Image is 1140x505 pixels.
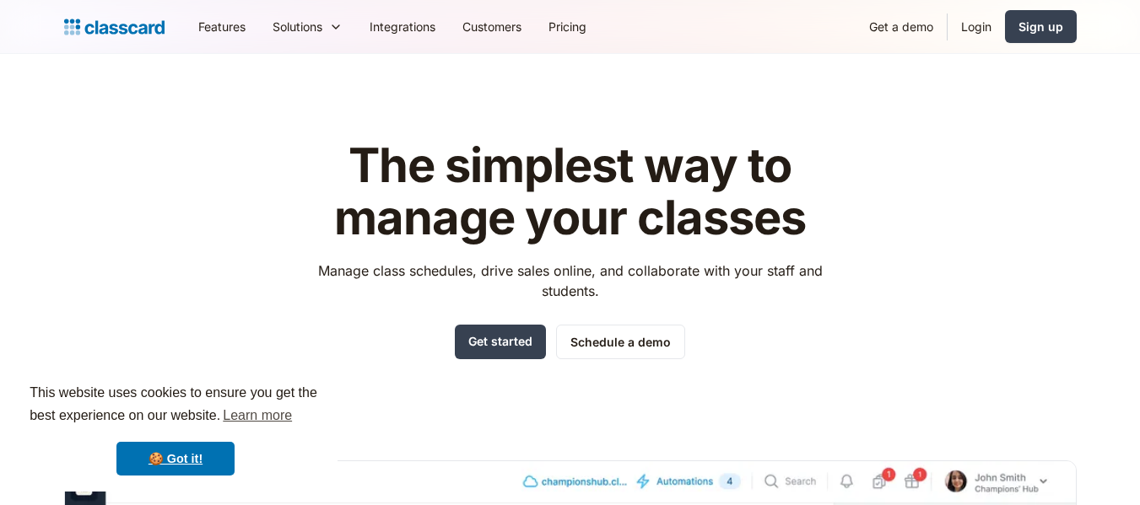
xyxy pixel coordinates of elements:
span: This website uses cookies to ensure you get the best experience on our website. [30,383,321,428]
a: Pricing [535,8,600,46]
a: dismiss cookie message [116,442,235,475]
div: cookieconsent [14,367,338,492]
a: Customers [449,8,535,46]
a: learn more about cookies [220,403,294,428]
a: Schedule a demo [556,325,685,359]
a: Integrations [356,8,449,46]
a: Get started [455,325,546,359]
div: Solutions [259,8,356,46]
a: Get a demo [856,8,947,46]
a: home [64,15,165,39]
div: Sign up [1018,18,1063,35]
a: Sign up [1005,10,1077,43]
a: Features [185,8,259,46]
a: Login [948,8,1005,46]
p: Manage class schedules, drive sales online, and collaborate with your staff and students. [302,261,838,301]
h1: The simplest way to manage your classes [302,140,838,244]
div: Solutions [273,18,322,35]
